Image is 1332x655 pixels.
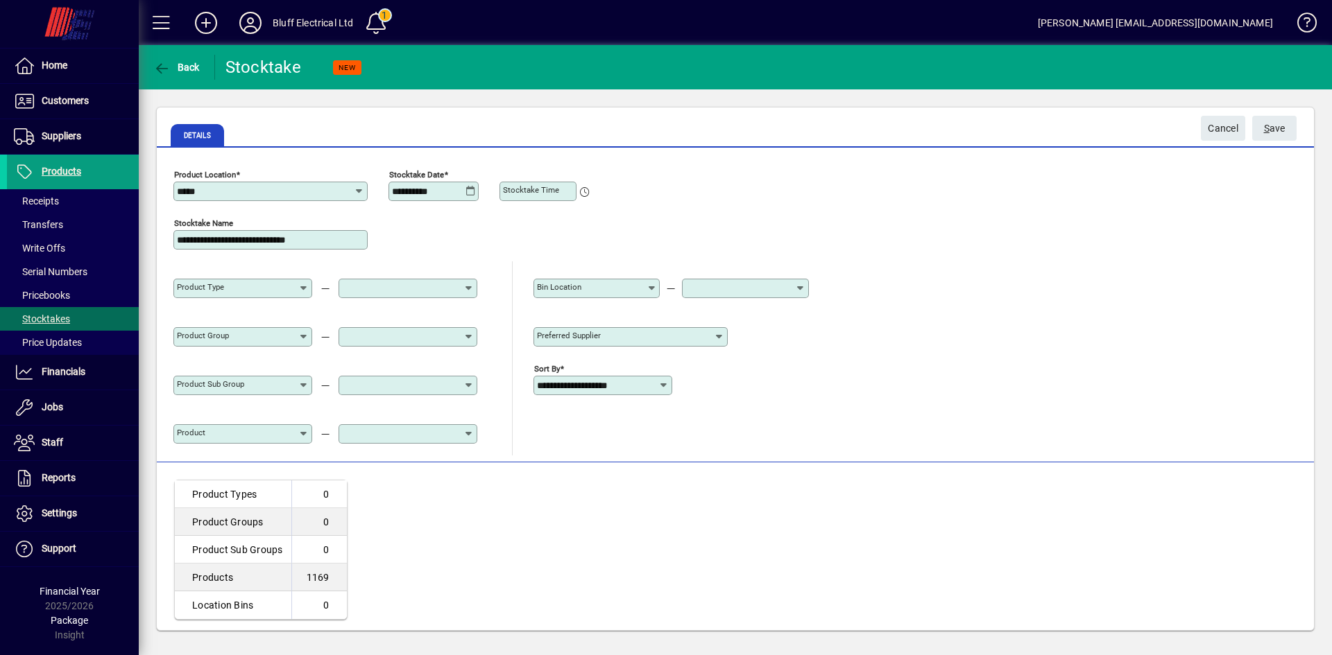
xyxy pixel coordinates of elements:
[42,401,63,412] span: Jobs
[14,219,63,230] span: Transfers
[339,63,356,72] span: NEW
[1264,123,1270,134] span: S
[225,56,301,78] div: Stocktake
[291,480,347,508] td: 0
[537,331,601,340] mat-label: Preferred Supplier
[1201,116,1245,141] button: Cancel
[42,437,63,448] span: Staff
[40,586,100,597] span: Financial Year
[171,124,224,146] span: Details
[534,364,560,374] mat-label: Sort By
[291,564,347,591] td: 1169
[42,472,76,483] span: Reports
[7,283,139,307] a: Pricebooks
[42,507,77,518] span: Settings
[273,12,354,34] div: Bluff Electrical Ltd
[537,282,581,292] mat-label: Bin Location
[177,428,205,437] mat-label: Product
[153,62,200,73] span: Back
[150,55,203,80] button: Back
[42,366,85,377] span: Financials
[175,591,291,619] td: Location Bins
[14,313,70,324] span: Stocktakes
[389,170,444,180] mat-label: Stocktake Date
[184,10,228,35] button: Add
[1252,116,1297,141] button: Save
[42,130,81,141] span: Suppliers
[177,379,244,389] mat-label: Product Sub group
[139,55,215,80] app-page-header-button: Back
[1287,3,1315,48] a: Knowledge Base
[7,49,139,83] a: Home
[174,218,233,228] mat-label: Stocktake Name
[175,480,291,508] td: Product Types
[177,282,224,292] mat-label: Product Type
[7,461,139,496] a: Reports
[291,536,347,564] td: 0
[14,337,82,348] span: Price Updates
[7,119,139,154] a: Suppliers
[1038,12,1273,34] div: [PERSON_NAME] [EMAIL_ADDRESS][DOMAIN_NAME]
[42,543,76,554] span: Support
[228,10,273,35] button: Profile
[175,508,291,536] td: Product Groups
[7,84,139,119] a: Customers
[14,290,70,301] span: Pricebooks
[14,243,65,254] span: Write Offs
[7,331,139,354] a: Price Updates
[1208,117,1238,140] span: Cancel
[503,185,559,195] mat-label: Stocktake Time
[42,95,89,106] span: Customers
[51,615,88,626] span: Package
[7,260,139,283] a: Serial Numbers
[7,307,139,331] a: Stocktakes
[1264,117,1286,140] span: ave
[174,170,236,180] mat-label: Product Location
[175,536,291,564] td: Product Sub Groups
[7,355,139,390] a: Financials
[177,331,229,340] mat-label: Product Group
[42,166,81,177] span: Products
[291,508,347,536] td: 0
[14,266,87,277] span: Serial Numbers
[7,213,139,236] a: Transfers
[7,189,139,213] a: Receipts
[291,591,347,619] td: 0
[7,532,139,566] a: Support
[42,60,67,71] span: Home
[7,426,139,460] a: Staff
[7,236,139,260] a: Write Offs
[7,496,139,531] a: Settings
[175,564,291,591] td: Products
[7,390,139,425] a: Jobs
[14,195,59,207] span: Receipts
